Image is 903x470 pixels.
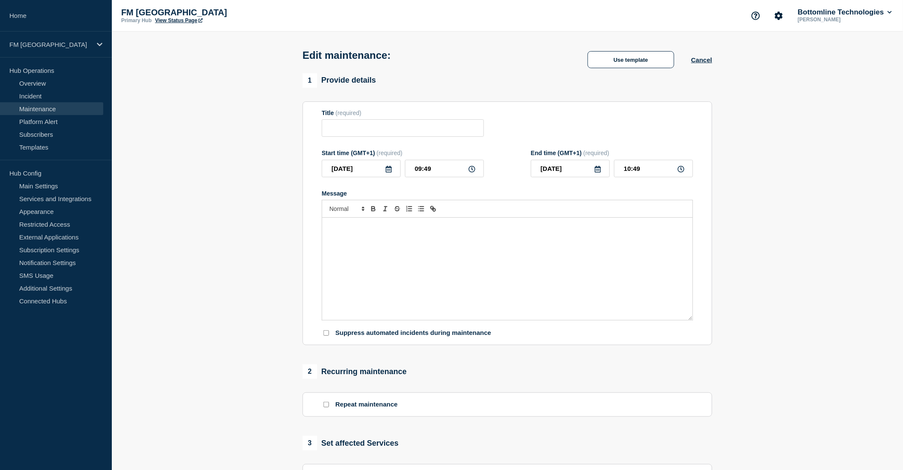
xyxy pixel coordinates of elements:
span: (required) [377,150,403,156]
span: 2 [303,364,317,379]
button: Use template [588,51,674,68]
input: YYYY-MM-DD [322,160,401,177]
div: Message [322,190,693,197]
span: (required) [335,110,361,116]
p: Repeat maintenance [335,401,398,409]
button: Cancel [691,56,712,63]
button: Support [747,7,765,25]
div: Title [322,110,484,116]
p: FM [GEOGRAPHIC_DATA] [9,41,91,48]
button: Toggle bold text [367,204,379,214]
button: Toggle ordered list [403,204,415,214]
p: Suppress automated incidents during maintenance [335,329,491,337]
div: Set affected Services [303,436,399,450]
input: Title [322,119,484,137]
input: Suppress automated incidents during maintenance [323,330,329,336]
button: Toggle strikethrough text [391,204,403,214]
button: Toggle italic text [379,204,391,214]
span: (required) [583,150,609,156]
div: Provide details [303,73,376,88]
input: Repeat maintenance [323,402,329,407]
button: Account settings [770,7,788,25]
input: HH:MM [614,160,693,177]
div: End time (GMT+1) [531,150,693,156]
div: Start time (GMT+1) [322,150,484,156]
span: 3 [303,436,317,450]
div: Message [322,218,693,320]
input: YYYY-MM-DD [531,160,610,177]
p: FM [GEOGRAPHIC_DATA] [121,8,292,17]
div: Recurring maintenance [303,364,407,379]
span: 1 [303,73,317,88]
button: Bottomline Technologies [796,8,894,17]
span: Font size [326,204,367,214]
h1: Edit maintenance: [303,49,391,61]
input: HH:MM [405,160,484,177]
a: View Status Page [155,17,202,23]
p: [PERSON_NAME] [796,17,885,23]
p: Primary Hub [121,17,151,23]
button: Toggle link [427,204,439,214]
button: Toggle bulleted list [415,204,427,214]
